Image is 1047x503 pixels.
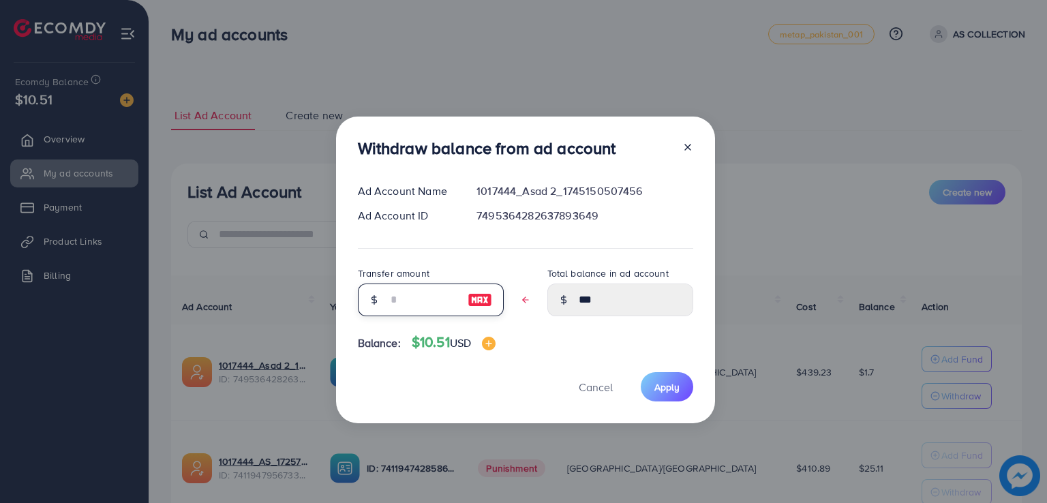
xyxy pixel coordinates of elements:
[347,208,466,224] div: Ad Account ID
[547,266,669,280] label: Total balance in ad account
[466,183,703,199] div: 1017444_Asad 2_1745150507456
[468,292,492,308] img: image
[579,380,613,395] span: Cancel
[482,337,496,350] img: image
[450,335,471,350] span: USD
[358,266,429,280] label: Transfer amount
[562,372,630,401] button: Cancel
[412,334,496,351] h4: $10.51
[654,380,680,394] span: Apply
[358,335,401,351] span: Balance:
[347,183,466,199] div: Ad Account Name
[641,372,693,401] button: Apply
[466,208,703,224] div: 7495364282637893649
[358,138,616,158] h3: Withdraw balance from ad account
